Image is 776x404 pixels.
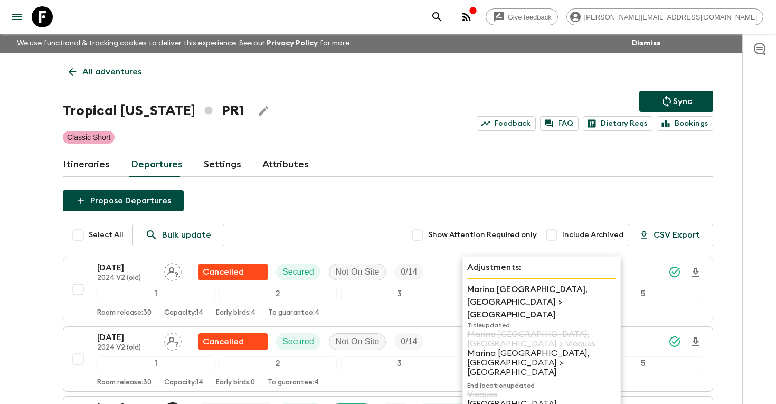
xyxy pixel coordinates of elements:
p: Cancelled [203,266,244,278]
p: Adjustments: [467,261,616,274]
p: Sync [673,95,692,108]
p: To guarantee: 4 [268,309,319,317]
p: Early birds: 4 [216,309,255,317]
p: Cancelled [203,335,244,348]
svg: Download Onboarding [689,266,702,279]
p: Early birds: 0 [216,379,255,387]
button: Sync adventure departures to the booking engine [639,91,713,112]
a: Privacy Policy [267,40,318,47]
a: Attributes [262,152,309,177]
button: Edit Adventure Title [253,100,274,121]
span: Assign pack leader [164,266,182,275]
svg: Download Onboarding [689,336,702,349]
svg: Synced Successfully [668,335,681,348]
span: [PERSON_NAME][EMAIL_ADDRESS][DOMAIN_NAME] [579,13,763,21]
p: Marina [GEOGRAPHIC_DATA], [GEOGRAPHIC_DATA] > Vieques [467,330,616,349]
p: Classic Short [67,132,110,143]
p: Capacity: 14 [164,379,203,387]
p: We use functional & tracking cookies to deliver this experience. See our for more. [13,34,355,53]
p: Secured [282,335,314,348]
p: [DATE] [97,261,155,274]
p: End location updated [467,381,616,390]
p: Marina [GEOGRAPHIC_DATA], [GEOGRAPHIC_DATA] > [GEOGRAPHIC_DATA] [467,283,616,321]
p: Title updated [467,321,616,330]
div: Flash Pack cancellation [198,264,268,280]
a: FAQ [540,116,579,131]
p: 2024 V2 (old) [97,274,155,283]
div: 2 [219,287,337,300]
button: search adventures [427,6,448,27]
button: menu [6,6,27,27]
span: Show Attention Required only [428,230,537,240]
span: Assign pack leader [164,336,182,344]
a: Departures [131,152,183,177]
a: Itineraries [63,152,110,177]
div: 2 [219,356,337,370]
button: CSV Export [628,224,713,246]
div: 1 [97,287,215,300]
div: 5 [584,287,702,300]
p: To guarantee: 4 [268,379,319,387]
p: 0 / 14 [401,335,417,348]
div: Trip Fill [394,264,423,280]
p: [DATE] [97,331,155,344]
div: 1 [97,356,215,370]
span: Give feedback [502,13,557,21]
div: 3 [341,287,459,300]
p: 0 / 14 [401,266,417,278]
p: Bulk update [162,229,211,241]
a: Dietary Reqs [583,116,652,131]
button: Dismiss [629,36,663,51]
a: Settings [204,152,241,177]
div: 3 [341,356,459,370]
span: Select All [89,230,124,240]
p: Not On Site [336,266,380,278]
svg: Synced Successfully [668,266,681,278]
p: All adventures [82,65,141,78]
p: Marina [GEOGRAPHIC_DATA], [GEOGRAPHIC_DATA] > [GEOGRAPHIC_DATA] [467,349,616,377]
h1: Tropical [US_STATE] PR1 [63,100,244,121]
p: Room release: 30 [97,309,152,317]
a: Bookings [657,116,713,131]
button: Propose Departures [63,190,184,211]
a: Feedback [477,116,536,131]
p: Room release: 30 [97,379,152,387]
div: 5 [584,356,702,370]
span: Include Archived [562,230,623,240]
p: Not On Site [336,335,380,348]
p: Secured [282,266,314,278]
p: 2024 V2 (old) [97,344,155,352]
p: Capacity: 14 [164,309,203,317]
div: Flash Pack cancellation [198,333,268,350]
p: Vieques [467,390,616,399]
div: Trip Fill [394,333,423,350]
